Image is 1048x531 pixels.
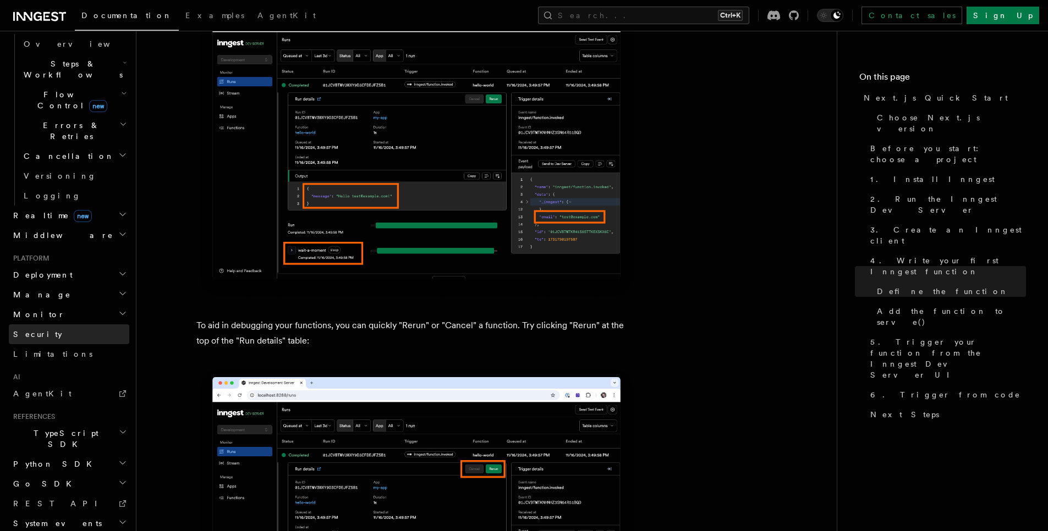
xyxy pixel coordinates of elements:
[870,174,995,185] span: 1. Install Inngest
[13,499,107,508] span: REST API
[866,169,1026,189] a: 1. Install Inngest
[19,151,114,162] span: Cancellation
[877,112,1026,134] span: Choose Next.js version
[870,336,1026,380] span: 5. Trigger your function from the Inngest Dev Server UI
[866,385,1026,405] a: 6. Trigger from code
[179,3,251,30] a: Examples
[251,3,322,30] a: AgentKit
[24,40,137,48] span: Overview
[89,100,107,112] span: new
[877,306,1026,328] span: Add the function to serve()
[13,350,92,358] span: Limitations
[873,281,1026,301] a: Define the function
[817,9,843,22] button: Toggle dark mode
[870,224,1026,246] span: 3. Create an Inngest client
[19,115,129,146] button: Errors & Retries
[9,269,73,280] span: Deployment
[967,7,1039,24] a: Sign Up
[24,172,96,180] span: Versioning
[19,146,129,166] button: Cancellation
[9,265,129,285] button: Deployment
[866,189,1026,220] a: 2. Run the Inngest Dev Server
[538,7,749,24] button: Search...Ctrl+K
[877,286,1008,297] span: Define the function
[19,54,129,85] button: Steps & Workflows
[9,305,129,324] button: Monitor
[873,301,1026,332] a: Add the function to serve()
[866,332,1026,385] a: 5. Trigger your function from the Inngest Dev Server UI
[9,254,50,263] span: Platform
[9,344,129,364] a: Limitations
[75,3,179,31] a: Documentation
[9,384,129,403] a: AgentKit
[9,478,78,489] span: Go SDK
[9,474,129,494] button: Go SDK
[9,230,113,241] span: Middleware
[859,70,1026,88] h4: On this page
[870,389,1020,400] span: 6. Trigger from code
[257,11,316,20] span: AgentKit
[873,108,1026,139] a: Choose Next.js version
[864,92,1008,103] span: Next.js Quick Start
[718,10,743,21] kbd: Ctrl+K
[19,186,129,206] a: Logging
[9,34,129,206] div: Inngest Functions
[866,405,1026,424] a: Next Steps
[19,89,121,111] span: Flow Control
[9,206,129,225] button: Realtimenew
[870,409,939,420] span: Next Steps
[9,412,55,421] span: References
[13,330,62,339] span: Security
[13,389,72,398] span: AgentKit
[866,220,1026,251] a: 3. Create an Inngest client
[9,494,129,513] a: REST API
[9,423,129,454] button: TypeScript SDK
[9,373,20,381] span: AI
[74,210,92,222] span: new
[866,251,1026,281] a: 4. Write your first Inngest function
[185,11,244,20] span: Examples
[862,7,962,24] a: Contact sales
[866,139,1026,169] a: Before you start: choose a project
[19,85,129,115] button: Flow Controlnew
[870,143,1026,165] span: Before you start: choose a project
[9,324,129,344] a: Security
[9,285,129,305] button: Manage
[9,518,102,529] span: System events
[19,120,119,142] span: Errors & Retries
[859,88,1026,108] a: Next.js Quick Start
[24,191,81,200] span: Logging
[19,34,129,54] a: Overview
[9,225,129,245] button: Middleware
[9,309,65,320] span: Monitor
[9,428,119,450] span: TypeScript SDK
[9,210,92,221] span: Realtime
[870,255,1026,277] span: 4. Write your first Inngest function
[9,454,129,474] button: Python SDK
[196,318,637,349] p: To aid in debugging your functions, you can quickly "Rerun" or "Cancel" a function. Try clicking ...
[9,289,71,300] span: Manage
[9,458,98,469] span: Python SDK
[81,11,172,20] span: Documentation
[19,166,129,186] a: Versioning
[870,193,1026,215] span: 2. Run the Inngest Dev Server
[19,58,123,80] span: Steps & Workflows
